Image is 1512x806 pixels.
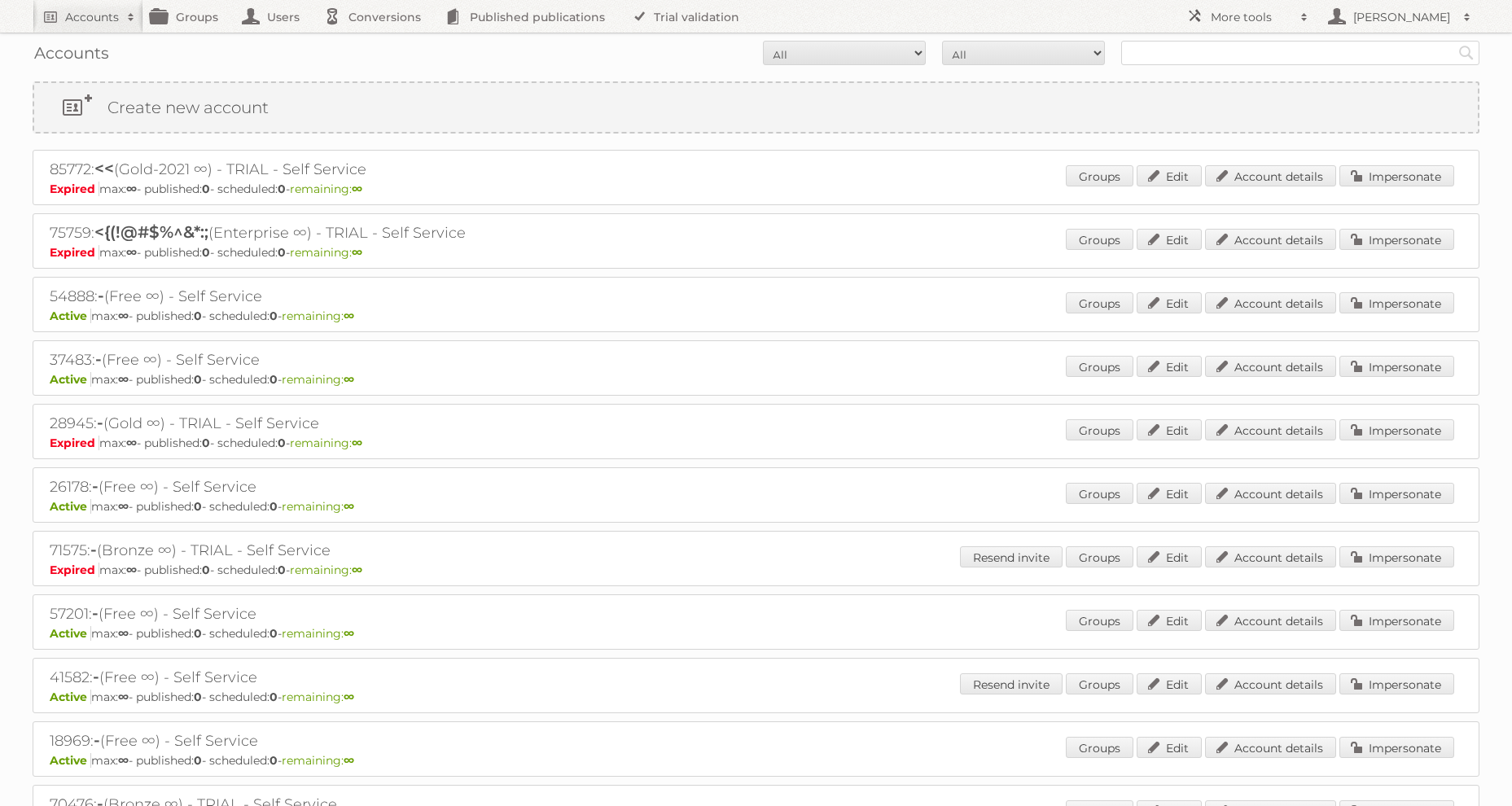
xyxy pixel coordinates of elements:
a: Edit [1137,356,1202,377]
span: remaining: [282,372,354,387]
h2: 28945: (Gold ∞) - TRIAL - Self Service [50,413,620,434]
h2: [PERSON_NAME] [1349,9,1455,25]
a: Groups [1066,673,1133,694]
strong: ∞ [344,626,354,641]
strong: ∞ [118,499,129,514]
a: Resend invite [960,673,1063,694]
a: Impersonate [1339,356,1454,377]
strong: 0 [270,372,278,387]
a: Groups [1066,483,1133,504]
p: max: - published: - scheduled: - [50,182,1462,196]
p: max: - published: - scheduled: - [50,563,1462,577]
p: max: - published: - scheduled: - [50,245,1462,260]
span: - [93,667,99,686]
h2: 57201: (Free ∞) - Self Service [50,603,620,624]
a: Groups [1066,546,1133,567]
span: Active [50,626,91,641]
strong: ∞ [118,372,129,387]
span: Expired [50,436,99,450]
a: Impersonate [1339,483,1454,504]
span: - [94,730,100,750]
a: Account details [1205,292,1336,313]
strong: 0 [202,563,210,577]
span: Active [50,499,91,514]
h2: 71575: (Bronze ∞) - TRIAL - Self Service [50,540,620,561]
strong: ∞ [344,372,354,387]
h2: Accounts [65,9,119,25]
a: Groups [1066,419,1133,440]
strong: 0 [202,436,210,450]
span: Expired [50,182,99,196]
strong: ∞ [126,245,137,260]
p: max: - published: - scheduled: - [50,499,1462,514]
strong: ∞ [118,690,129,704]
a: Impersonate [1339,165,1454,186]
h2: 41582: (Free ∞) - Self Service [50,667,620,688]
span: remaining: [290,245,362,260]
h2: 54888: (Free ∞) - Self Service [50,286,620,307]
strong: ∞ [344,753,354,768]
a: Edit [1137,546,1202,567]
a: Edit [1137,165,1202,186]
strong: 0 [194,753,202,768]
strong: ∞ [352,245,362,260]
strong: ∞ [344,499,354,514]
a: Edit [1137,483,1202,504]
h2: 75759: (Enterprise ∞) - TRIAL - Self Service [50,222,620,243]
span: - [98,286,104,305]
strong: 0 [194,309,202,323]
span: remaining: [290,563,362,577]
span: remaining: [282,753,354,768]
p: max: - published: - scheduled: - [50,690,1462,704]
strong: ∞ [344,309,354,323]
a: Resend invite [960,546,1063,567]
strong: ∞ [344,690,354,704]
strong: ∞ [126,563,137,577]
strong: ∞ [118,626,129,641]
strong: 0 [270,309,278,323]
a: Account details [1205,165,1336,186]
h2: 85772: (Gold-2021 ∞) - TRIAL - Self Service [50,159,620,180]
strong: 0 [194,372,202,387]
strong: 0 [278,436,286,450]
strong: 0 [202,245,210,260]
a: Edit [1137,673,1202,694]
span: <{(!@#$%^&*:; [94,222,208,242]
span: Active [50,372,91,387]
a: Account details [1205,610,1336,631]
a: Groups [1066,229,1133,250]
a: Account details [1205,483,1336,504]
a: Impersonate [1339,419,1454,440]
a: Edit [1137,229,1202,250]
strong: 0 [194,626,202,641]
span: - [97,413,103,432]
span: Active [50,753,91,768]
a: Account details [1205,229,1336,250]
strong: 0 [270,499,278,514]
span: Expired [50,563,99,577]
a: Impersonate [1339,229,1454,250]
a: Account details [1205,419,1336,440]
span: << [94,159,114,178]
strong: ∞ [126,436,137,450]
p: max: - published: - scheduled: - [50,626,1462,641]
p: max: - published: - scheduled: - [50,753,1462,768]
strong: 0 [194,499,202,514]
a: Account details [1205,673,1336,694]
strong: 0 [270,753,278,768]
span: - [95,349,102,369]
p: max: - published: - scheduled: - [50,372,1462,387]
strong: 0 [278,245,286,260]
span: Expired [50,245,99,260]
p: max: - published: - scheduled: - [50,309,1462,323]
span: - [92,603,99,623]
p: max: - published: - scheduled: - [50,436,1462,450]
a: Groups [1066,737,1133,758]
strong: ∞ [352,436,362,450]
a: Groups [1066,610,1133,631]
strong: ∞ [352,563,362,577]
a: Groups [1066,292,1133,313]
strong: ∞ [118,309,129,323]
a: Account details [1205,356,1336,377]
a: Create new account [34,83,1478,132]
